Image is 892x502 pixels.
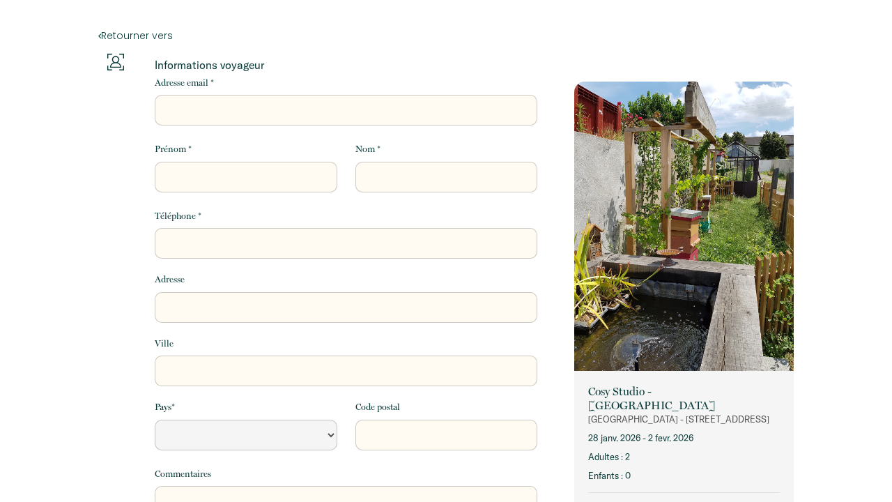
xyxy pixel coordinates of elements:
[155,467,211,481] label: Commentaires
[588,413,780,426] p: [GEOGRAPHIC_DATA] - [STREET_ADDRESS]
[155,337,174,351] label: Ville
[155,209,201,223] label: Téléphone *
[98,28,794,43] a: Retourner vers
[588,432,780,445] p: 28 janv. 2026 - 2 févr. 2026
[588,385,780,413] p: Cosy Studio - [GEOGRAPHIC_DATA]
[155,76,214,90] label: Adresse email *
[574,82,794,374] img: rental-image
[355,142,380,156] label: Nom *
[155,400,175,414] label: Pays
[588,469,780,482] p: Enfants : 0
[355,400,400,414] label: Code postal
[155,58,537,72] p: Informations voyageur
[155,273,185,287] label: Adresse
[588,450,780,464] p: Adultes : 2
[155,420,337,450] select: Default select example
[107,54,124,70] img: guests-info
[155,142,192,156] label: Prénom *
